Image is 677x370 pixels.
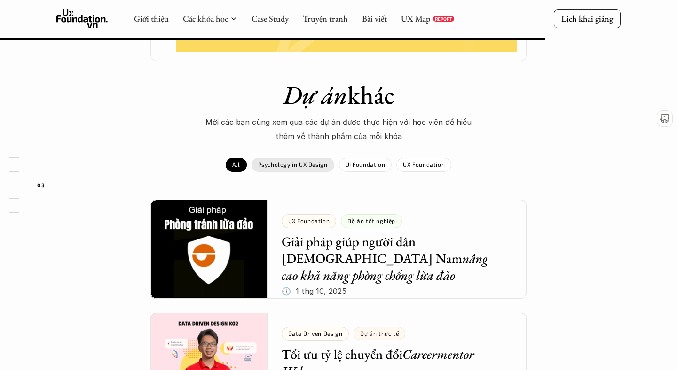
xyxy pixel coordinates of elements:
[403,161,445,168] p: UX Foundation
[134,13,169,24] a: Giới thiệu
[9,179,54,191] a: 03
[435,16,452,22] p: REPORT
[37,182,45,188] strong: 03
[362,13,387,24] a: Bài viết
[554,9,621,28] a: Lịch khai giảng
[252,13,289,24] a: Case Study
[283,78,347,111] em: Dự án
[258,161,328,168] p: Psychology in UX Design
[232,161,240,168] p: All
[433,16,454,22] a: REPORT
[183,13,228,24] a: Các khóa học
[401,13,431,24] a: UX Map
[561,13,613,24] p: Lịch khai giảng
[150,200,527,299] a: UX FoundationĐồ án tốt nghiệpGiải pháp giúp người dân [DEMOGRAPHIC_DATA] Namnâng cao khả năng phò...
[303,13,348,24] a: Truyện tranh
[197,115,480,144] p: Mời các bạn cùng xem qua các dự án được thực hiện với học viên để hiểu thêm về thành phẩm của mỗi...
[346,161,386,168] p: UI Foundation
[174,80,503,110] h1: khác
